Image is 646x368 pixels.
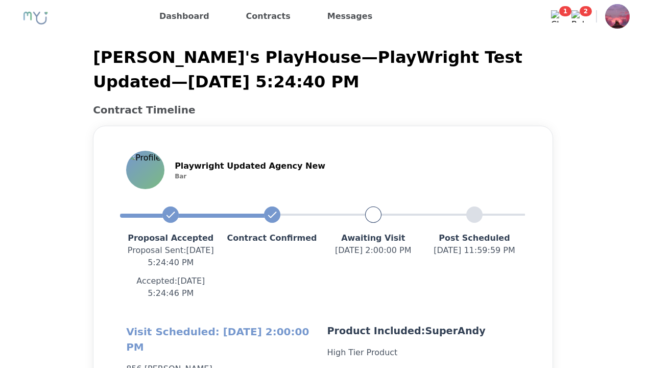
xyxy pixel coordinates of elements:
a: Dashboard [155,8,213,25]
p: Product Included: SuperAndy [327,324,520,338]
img: Bell [571,10,584,22]
p: [DATE] 11:59:59 PM [424,244,525,257]
p: Awaiting Visit [323,232,424,244]
p: Playwright Updated Agency New [175,160,325,172]
p: Bar [175,172,325,180]
span: 1 [559,6,571,16]
h2: Visit Scheduled: [DATE] 2:00:00 PM [126,324,319,355]
p: Post Scheduled [424,232,525,244]
p: Accepted: [DATE] 5:24:46 PM [120,275,221,300]
a: Contracts [242,8,295,25]
span: 2 [580,6,592,16]
p: [DATE] 2:00:00 PM [323,244,424,257]
p: Proposal Sent : [DATE] 5:24:40 PM [120,244,221,269]
p: High Tier Product [327,347,520,359]
p: [PERSON_NAME]'s PlayHouse — PlayWright Test Updated — [DATE] 5:24:40 PM [93,45,553,94]
p: Proposal Accepted [120,232,221,244]
img: Profile [127,152,163,188]
h2: Contract Timeline [93,102,553,118]
img: Profile [605,4,630,29]
a: Messages [323,8,376,25]
img: Chat [551,10,563,22]
p: Contract Confirmed [221,232,322,244]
